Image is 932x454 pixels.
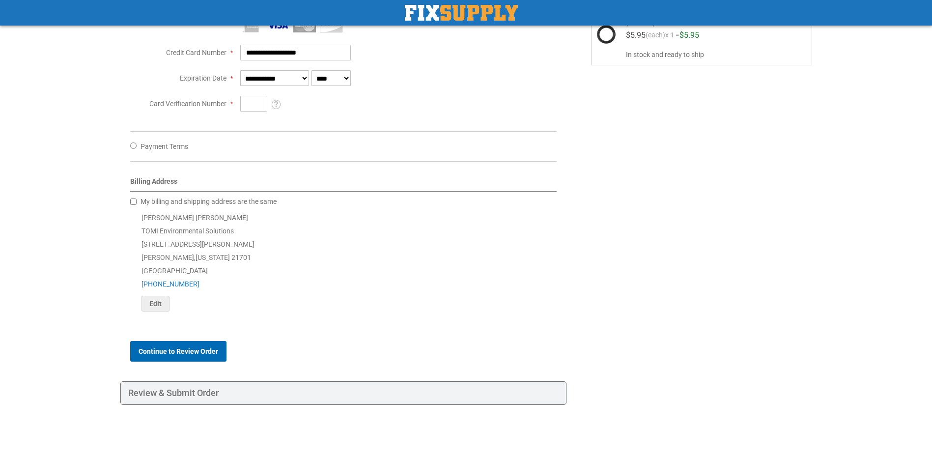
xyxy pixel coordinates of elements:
div: Billing Address [130,176,557,192]
button: Edit [141,296,169,312]
span: In stock and ready to ship [626,50,755,59]
span: Payment Terms [141,142,188,150]
div: [PERSON_NAME] [PERSON_NAME] TOMI Environmental Solutions [STREET_ADDRESS][PERSON_NAME] [PERSON_NA... [130,211,557,312]
span: Card Verification Number [149,100,226,108]
button: Continue to Review Order [130,341,226,362]
span: (each) [646,31,665,43]
span: Credit Card Number [166,49,226,57]
span: Continue to Review Order [139,347,218,355]
span: My billing and shipping address are the same [141,198,277,205]
a: [PHONE_NUMBER] [141,280,199,288]
span: Expiration Date [180,74,226,82]
a: store logo [405,5,518,21]
span: [US_STATE] [196,254,230,261]
span: $5.95 [626,30,646,40]
span: Edit [149,300,162,308]
img: FDA EPDM Sanitary Gasket for 6" Tube [596,25,616,44]
span: x 1 = [665,31,679,43]
img: Fix Industrial Supply [405,5,518,21]
span: $5.95 [679,30,699,40]
div: Review & Submit Order [120,381,567,405]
